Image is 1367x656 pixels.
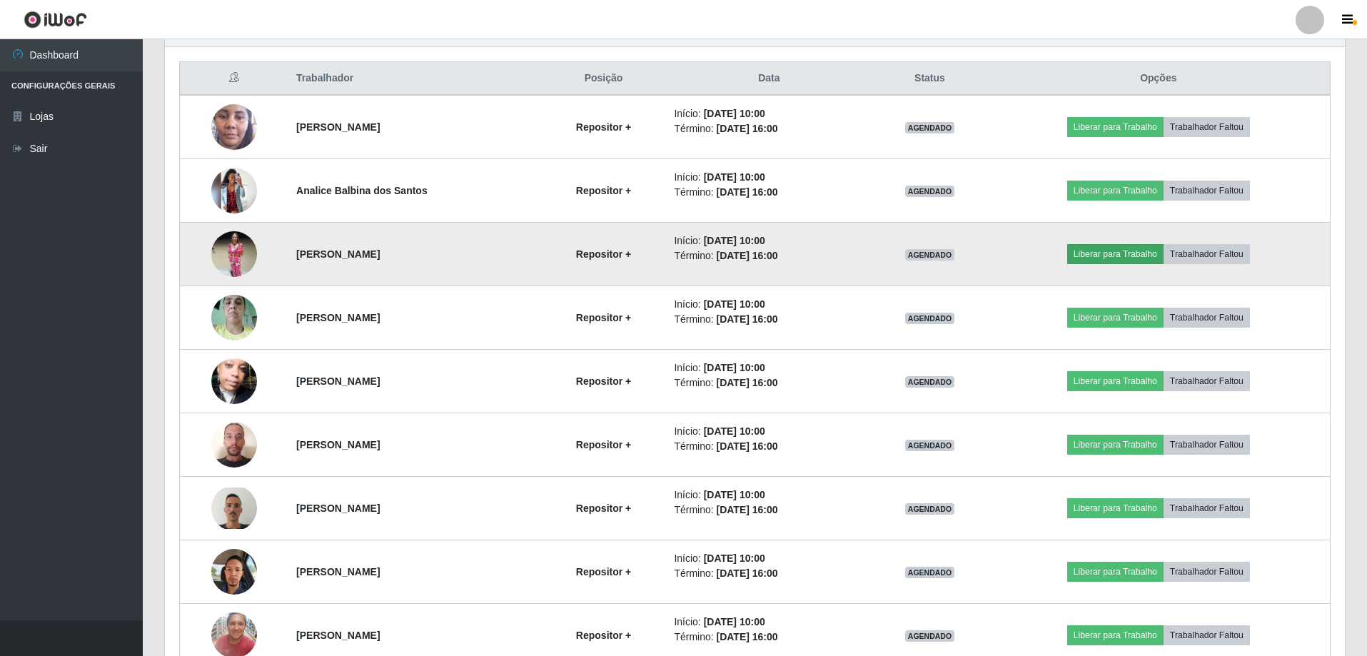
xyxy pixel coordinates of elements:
[987,62,1331,96] th: Opções
[674,566,864,581] li: Término:
[211,223,257,284] img: 1752079195687.jpeg
[905,249,955,261] span: AGENDADO
[296,503,380,514] strong: [PERSON_NAME]
[211,76,257,178] img: 1750177292954.jpeg
[704,235,765,246] time: [DATE] 10:00
[542,62,666,96] th: Posição
[576,566,631,577] strong: Repositor +
[576,630,631,641] strong: Repositor +
[674,630,864,645] li: Término:
[905,503,955,515] span: AGENDADO
[905,630,955,642] span: AGENDADO
[1067,371,1164,391] button: Liberar para Trabalho
[717,504,778,515] time: [DATE] 16:00
[717,186,778,198] time: [DATE] 16:00
[905,567,955,578] span: AGENDADO
[211,541,257,602] img: 1757203878331.jpeg
[1067,117,1164,137] button: Liberar para Trabalho
[717,377,778,388] time: [DATE] 16:00
[576,185,631,196] strong: Repositor +
[1164,371,1250,391] button: Trabalhador Faltou
[296,248,380,260] strong: [PERSON_NAME]
[1164,117,1250,137] button: Trabalhador Faltou
[704,362,765,373] time: [DATE] 10:00
[905,313,955,324] span: AGENDADO
[905,122,955,133] span: AGENDADO
[576,248,631,260] strong: Repositor +
[905,186,955,197] span: AGENDADO
[674,424,864,439] li: Início:
[1164,244,1250,264] button: Trabalhador Faltou
[872,62,987,96] th: Status
[296,375,380,387] strong: [PERSON_NAME]
[1067,435,1164,455] button: Liberar para Trabalho
[704,298,765,310] time: [DATE] 10:00
[665,62,872,96] th: Data
[211,340,257,422] img: 1753494056504.jpeg
[704,425,765,437] time: [DATE] 10:00
[674,297,864,312] li: Início:
[576,375,631,387] strong: Repositor +
[1067,181,1164,201] button: Liberar para Trabalho
[576,121,631,133] strong: Repositor +
[1164,625,1250,645] button: Trabalhador Faltou
[674,439,864,454] li: Término:
[717,313,778,325] time: [DATE] 16:00
[1164,308,1250,328] button: Trabalhador Faltou
[1067,244,1164,264] button: Liberar para Trabalho
[674,170,864,185] li: Início:
[296,630,380,641] strong: [PERSON_NAME]
[1164,181,1250,201] button: Trabalhador Faltou
[288,62,542,96] th: Trabalhador
[674,503,864,518] li: Término:
[211,488,257,529] img: 1756570684612.jpeg
[1164,498,1250,518] button: Trabalhador Faltou
[674,106,864,121] li: Início:
[296,185,428,196] strong: Analice Balbina dos Santos
[1067,562,1164,582] button: Liberar para Trabalho
[674,248,864,263] li: Término:
[1067,308,1164,328] button: Liberar para Trabalho
[674,551,864,566] li: Início:
[1164,562,1250,582] button: Trabalhador Faltou
[717,440,778,452] time: [DATE] 16:00
[674,488,864,503] li: Início:
[674,615,864,630] li: Início:
[717,631,778,642] time: [DATE] 16:00
[905,440,955,451] span: AGENDADO
[1067,498,1164,518] button: Liberar para Trabalho
[704,489,765,500] time: [DATE] 10:00
[296,121,380,133] strong: [PERSON_NAME]
[717,250,778,261] time: [DATE] 16:00
[296,312,380,323] strong: [PERSON_NAME]
[717,567,778,579] time: [DATE] 16:00
[296,439,380,450] strong: [PERSON_NAME]
[211,414,257,475] img: 1755778947214.jpeg
[1067,625,1164,645] button: Liberar para Trabalho
[717,123,778,134] time: [DATE] 16:00
[704,108,765,119] time: [DATE] 10:00
[674,185,864,200] li: Término:
[674,233,864,248] li: Início:
[211,168,257,213] img: 1750188779989.jpeg
[674,360,864,375] li: Início:
[674,375,864,390] li: Término:
[674,121,864,136] li: Término:
[1164,435,1250,455] button: Trabalhador Faltou
[576,439,631,450] strong: Repositor +
[296,566,380,577] strong: [PERSON_NAME]
[576,503,631,514] strong: Repositor +
[905,376,955,388] span: AGENDADO
[24,11,87,29] img: CoreUI Logo
[674,312,864,327] li: Término:
[576,312,631,323] strong: Repositor +
[704,616,765,627] time: [DATE] 10:00
[704,552,765,564] time: [DATE] 10:00
[211,287,257,348] img: 1753296713648.jpeg
[704,171,765,183] time: [DATE] 10:00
